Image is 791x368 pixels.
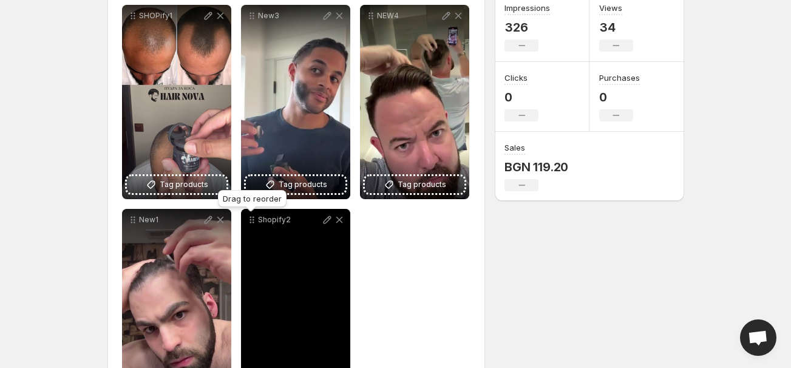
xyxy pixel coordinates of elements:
p: 0 [504,90,538,104]
button: Tag products [127,176,226,193]
div: New3Tag products [241,5,350,199]
span: Tag products [398,179,446,191]
p: BGN 119.20 [504,160,568,174]
p: 326 [504,20,550,35]
h3: Purchases [599,72,640,84]
div: SHOPify1Tag products [122,5,231,199]
p: Shopify2 [258,215,321,225]
div: Open chat [740,319,776,356]
p: New1 [139,215,202,225]
div: NEW4Tag products [360,5,469,199]
h3: Impressions [504,2,550,14]
span: Tag products [160,179,208,191]
p: New3 [258,11,321,21]
p: SHOPify1 [139,11,202,21]
button: Tag products [246,176,345,193]
span: Tag products [279,179,327,191]
h3: Views [599,2,622,14]
h3: Sales [504,141,525,154]
p: 34 [599,20,633,35]
button: Tag products [365,176,464,193]
p: NEW4 [377,11,440,21]
h3: Clicks [504,72,528,84]
p: 0 [599,90,640,104]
